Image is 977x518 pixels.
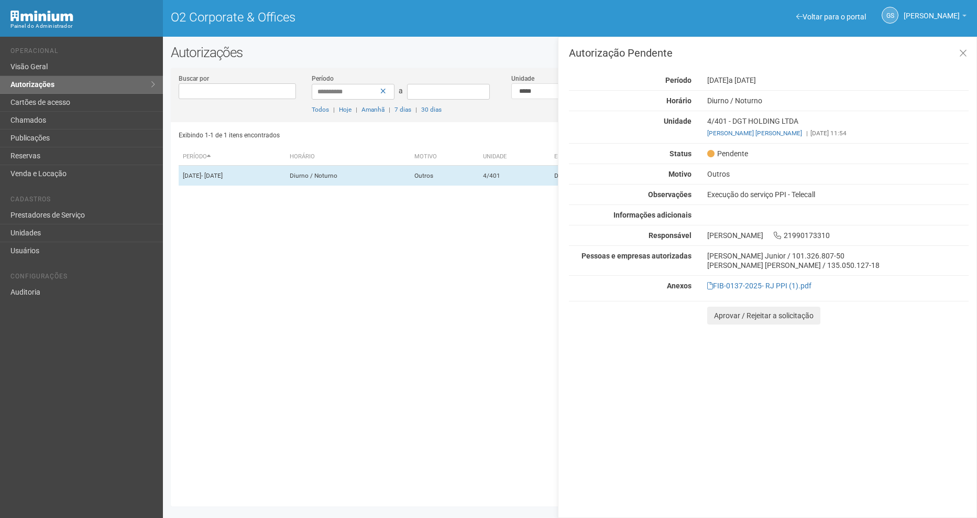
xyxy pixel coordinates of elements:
th: Período [179,148,286,166]
div: 4/401 - DGT HOLDING LTDA [699,116,976,138]
a: Amanhã [361,106,385,113]
span: | [356,106,357,113]
a: Hoje [339,106,352,113]
div: Painel do Administrador [10,21,155,31]
strong: Anexos [667,282,691,290]
h1: O2 Corporate & Offices [171,10,562,24]
strong: Status [669,149,691,158]
a: 30 dias [421,106,442,113]
td: Diurno / Noturno [286,166,410,186]
th: Motivo [410,148,479,166]
div: [DATE] 11:54 [707,128,969,138]
li: Operacional [10,47,155,58]
label: Período [312,74,334,83]
div: Diurno / Noturno [699,96,976,105]
div: Exibindo 1-1 de 1 itens encontrados [179,127,567,143]
h2: Autorizações [171,45,969,60]
li: Configurações [10,273,155,284]
span: a [DATE] [729,76,756,84]
button: Aprovar / Rejeitar a solicitação [707,307,820,325]
div: Execução do serviço PPI - Telecall [699,190,976,199]
div: Outros [699,169,976,179]
span: | [415,106,417,113]
span: | [333,106,335,113]
strong: Período [665,76,691,84]
td: 4/401 [479,166,550,186]
strong: Unidade [664,117,691,125]
strong: Responsável [649,231,691,240]
a: GS [882,7,898,24]
span: | [806,129,808,137]
td: Outros [410,166,479,186]
a: [PERSON_NAME] [PERSON_NAME] [707,129,802,137]
td: [DATE] [179,166,286,186]
strong: Observações [648,190,691,199]
div: [PERSON_NAME] [PERSON_NAME] / 135.050.127-18 [707,261,969,270]
span: Gabriela Souza [904,2,960,20]
div: [PERSON_NAME] Junior / 101.326.807-50 [707,251,969,261]
th: Unidade [479,148,550,166]
a: FIB-0137-2025- RJ PPI (1).pdf [707,282,811,290]
strong: Horário [666,96,691,105]
span: Pendente [707,149,748,158]
a: Voltar para o portal [796,13,866,21]
label: Buscar por [179,74,209,83]
th: Horário [286,148,410,166]
strong: Informações adicionais [613,211,691,219]
a: 7 dias [394,106,411,113]
span: | [389,106,390,113]
td: DGT HOLDING LTDA [550,166,691,186]
li: Cadastros [10,196,155,207]
label: Unidade [511,74,534,83]
strong: Motivo [668,170,691,178]
span: a [399,87,403,95]
div: [PERSON_NAME] 21990173310 [699,231,976,240]
span: - [DATE] [201,172,223,179]
strong: Pessoas e empresas autorizadas [581,252,691,260]
img: Minium [10,10,73,21]
div: [DATE] [699,75,976,85]
th: Empresa [550,148,691,166]
h3: Autorização Pendente [569,48,969,58]
a: [PERSON_NAME] [904,13,967,21]
a: Todos [312,106,329,113]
